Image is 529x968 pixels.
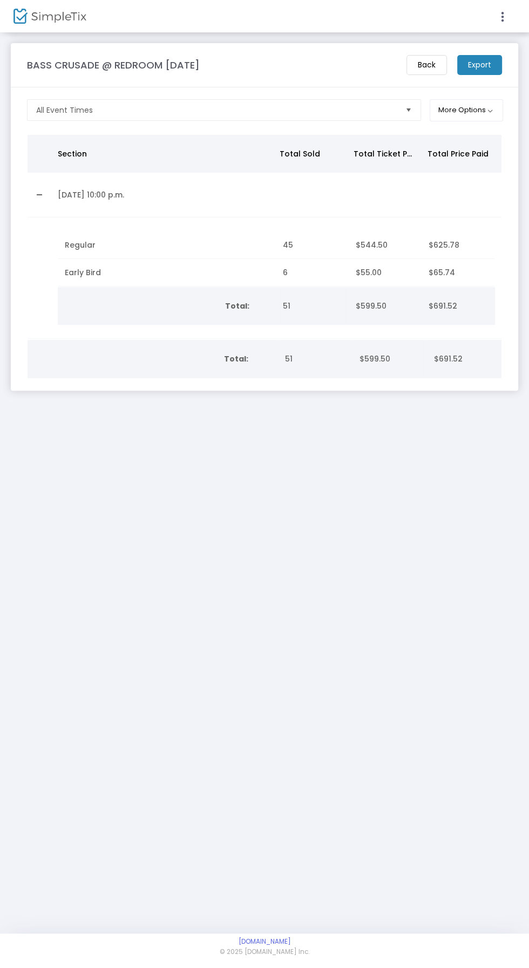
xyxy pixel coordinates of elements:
th: Total Sold [273,135,347,173]
div: Data table [58,231,494,287]
span: 45 [283,240,293,250]
span: 6 [283,267,288,278]
span: $599.50 [360,353,390,364]
m-button: Back [406,55,447,75]
b: Total: [225,301,249,311]
span: $544.50 [356,240,388,250]
m-button: Export [457,55,502,75]
th: Section [51,135,273,173]
button: More Options [430,99,504,121]
a: Collapse Details [34,186,45,203]
span: Early Bird [65,267,101,278]
a: [DOMAIN_NAME] [239,937,291,946]
span: Regular [65,240,96,250]
span: All Event Times [36,105,93,115]
m-panel-title: BASS CRUSADE @ REDROOM [DATE] [27,58,200,72]
span: $691.52 [429,301,457,311]
button: Select [401,100,416,120]
div: Data table [28,340,501,378]
span: 51 [285,353,293,364]
span: Total Ticket Price [354,148,422,159]
td: [DATE] 10:00 p.m. [51,173,276,217]
span: $691.52 [433,353,462,364]
b: Total: [224,353,248,364]
span: 51 [283,301,290,311]
span: $599.50 [356,301,386,311]
span: Total Price Paid [428,148,489,159]
span: © 2025 [DOMAIN_NAME] Inc. [220,947,309,957]
div: Data table [28,135,501,339]
span: $625.78 [428,240,459,250]
span: $55.00 [356,267,382,278]
span: $65.74 [428,267,455,278]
